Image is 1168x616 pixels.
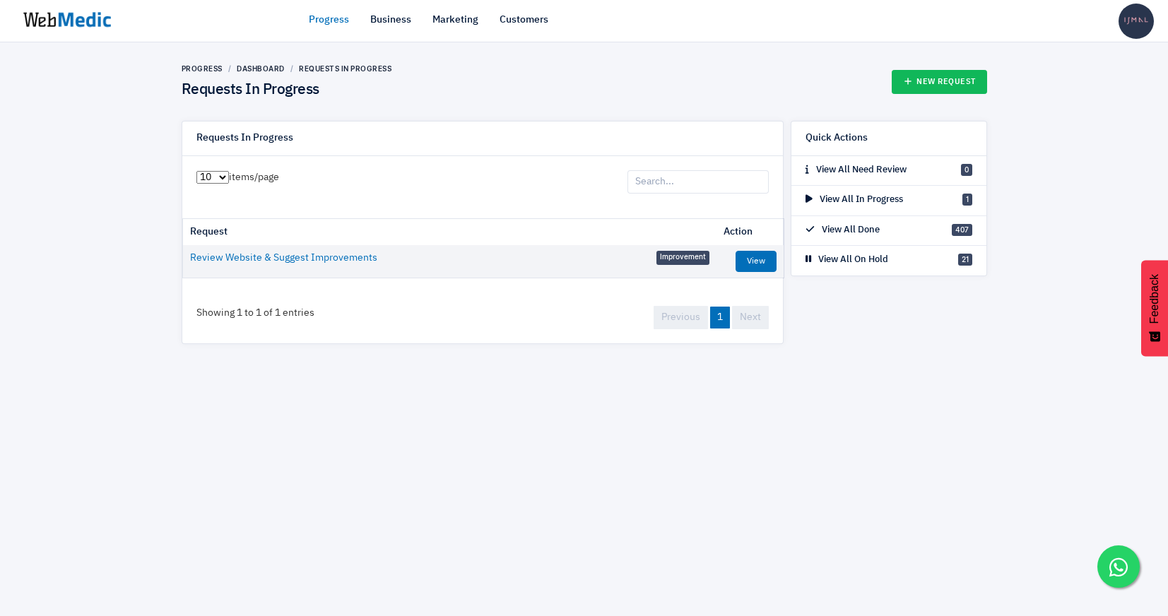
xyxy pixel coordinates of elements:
a: Next [732,306,769,329]
h6: Quick Actions [806,132,868,145]
p: View All In Progress [806,193,903,207]
a: Progress [182,64,223,73]
label: items/page [196,170,279,185]
h6: Requests In Progress [196,132,293,145]
input: Search... [627,170,769,194]
div: Showing 1 to 1 of 1 entries [182,292,329,335]
nav: breadcrumb [182,64,392,74]
a: New Request [892,70,987,94]
p: View All On Hold [806,253,888,267]
h4: Requests In Progress [182,81,392,100]
a: Review Website & Suggest Improvements [190,251,377,266]
th: Request [183,219,717,245]
p: View All Done [806,223,880,237]
a: Dashboard [237,64,285,73]
a: 1 [710,307,730,328]
button: Feedback - Show survey [1141,260,1168,356]
select: items/page [196,171,229,184]
a: Business [370,13,411,28]
a: Progress [309,13,349,28]
span: 21 [958,254,972,266]
a: Marketing [432,13,478,28]
a: Customers [500,13,548,28]
span: 1 [962,194,972,206]
span: Improvement [656,251,709,265]
th: Action [716,219,784,245]
a: Requests In Progress [299,64,391,73]
span: 0 [961,164,972,176]
p: View All Need Review [806,163,907,177]
a: View [736,251,777,272]
span: 407 [952,224,972,236]
span: Feedback [1148,274,1161,324]
a: Previous [654,306,708,329]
